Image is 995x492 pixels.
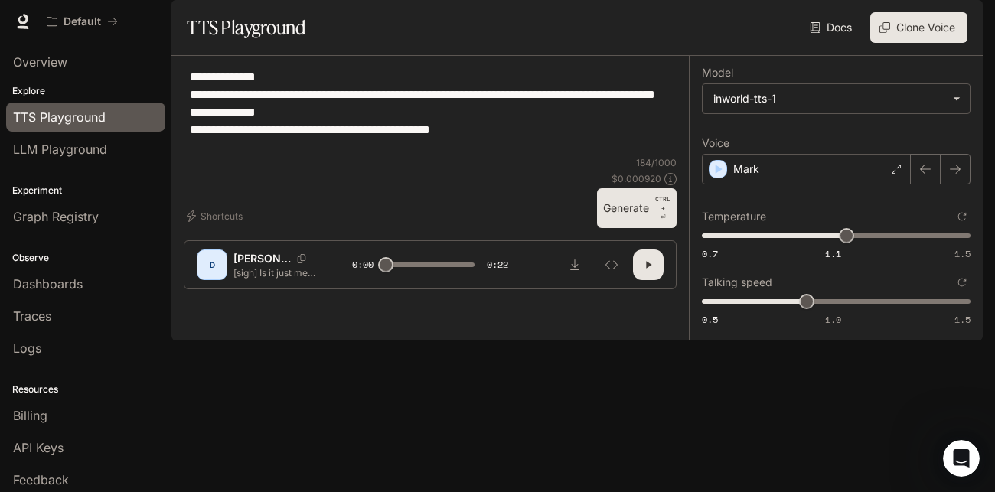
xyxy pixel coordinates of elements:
span: 0.7 [702,247,718,260]
div: inworld-tts-1 [703,84,970,113]
div: inworld-tts-1 [713,91,945,106]
span: 1.5 [954,313,971,326]
p: Voice [702,138,729,148]
button: Download audio [559,249,590,280]
p: 184 / 1000 [636,156,677,169]
span: 1.1 [825,247,841,260]
p: $ 0.000920 [612,172,661,185]
p: ⏎ [655,194,670,222]
button: Reset to default [954,274,971,291]
button: Reset to default [954,208,971,225]
p: [PERSON_NAME] [233,251,291,266]
span: 0.5 [702,313,718,326]
span: 1.5 [954,247,971,260]
span: 1.0 [825,313,841,326]
button: GenerateCTRL +⏎ [597,188,677,228]
button: Copy Voice ID [291,254,312,263]
p: CTRL + [655,194,670,213]
a: Docs [807,12,858,43]
p: Talking speed [702,277,772,288]
button: Clone Voice [870,12,967,43]
span: 0:00 [352,257,374,272]
div: D [200,253,224,277]
button: All workspaces [40,6,125,37]
button: Inspect [596,249,627,280]
p: Model [702,67,733,78]
p: Temperature [702,211,766,222]
h1: TTS Playground [187,12,305,43]
iframe: Intercom live chat [943,440,980,477]
p: Mark [733,161,759,177]
span: 0:22 [487,257,508,272]
p: Default [64,15,101,28]
button: Shortcuts [184,204,249,228]
p: [sigh] Is it just me or .. when looking for art references on Pinterest, you keep seeing the same... [233,266,315,279]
